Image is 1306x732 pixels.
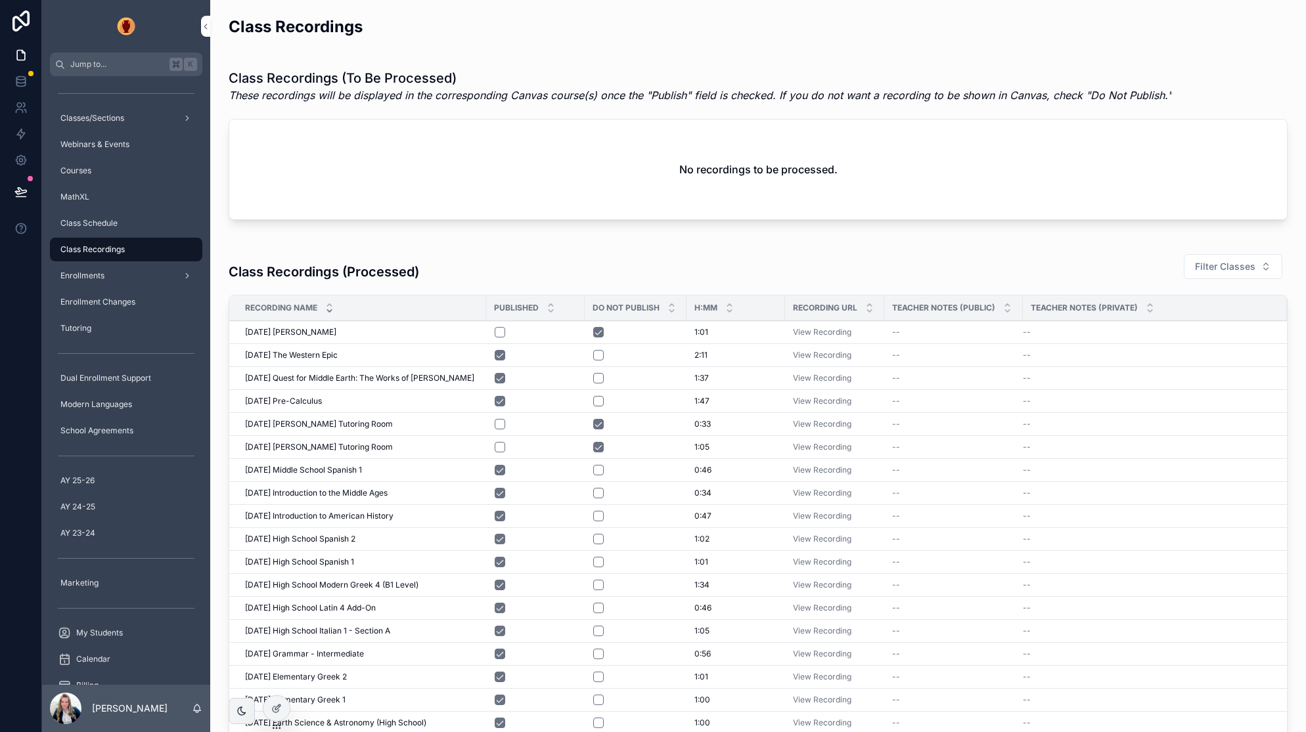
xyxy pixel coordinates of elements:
a: Enrollments [50,264,202,288]
span: [DATE] Quest for Middle Earth: The Works of [PERSON_NAME] [245,373,474,383]
span: -- [892,465,900,475]
span: -- [892,649,900,659]
a: Enrollment Changes [50,290,202,314]
span: [DATE] High School Spanish 1 [245,557,354,567]
a: Webinars & Events [50,133,202,156]
span: Calendar [76,654,110,664]
span: Recording URL [793,303,857,313]
span: [DATE] Elementary Greek 1 [245,695,346,705]
span: Tutoring [60,323,91,334]
span: PUBLISHED [494,303,539,313]
span: Enrollment Changes [60,297,135,307]
span: 0:46 [694,603,711,613]
span: [DATE] Elementary Greek 2 [245,672,347,682]
span: AY 24-25 [60,502,95,512]
em: These recordings will be displayed in the corresponding Canvas course(s) once the "Publish" field... [229,89,1172,102]
span: 1:01 [694,557,708,567]
span: -- [892,580,900,590]
span: [DATE] The Western Epic [245,350,338,360]
a: Marketing [50,571,202,595]
a: View Recording [793,396,851,406]
a: AY 24-25 [50,495,202,519]
span: -- [1023,350,1031,360]
h2: Class Recordings [229,16,363,37]
a: Dual Enrollment Support [50,366,202,390]
span: 1:00 [694,695,710,705]
span: Modern Languages [60,399,132,410]
span: 1:02 [694,534,709,544]
a: View Recording [793,580,851,590]
span: -- [892,603,900,613]
span: AY 23-24 [60,528,95,538]
span: Courses [60,165,91,176]
span: Enrollments [60,270,104,281]
span: Jump to... [70,59,164,70]
h2: No recordings to be processed. [679,161,838,177]
a: Classes/Sections [50,106,202,130]
span: 0:33 [694,419,711,429]
span: -- [1023,419,1031,429]
span: My Students [76,628,123,638]
span: 0:46 [694,465,711,475]
a: View Recording [793,350,851,360]
span: Classes/Sections [60,113,124,123]
span: -- [892,718,900,728]
a: View Recording [793,442,851,452]
a: View Recording [793,419,851,429]
span: -- [1023,396,1031,406]
div: scrollable content [42,76,210,685]
span: 1:01 [694,327,708,337]
a: AY 25-26 [50,469,202,492]
span: [DATE] Grammar - Intermediate [245,649,364,659]
a: Modern Languages [50,393,202,416]
span: [DATE] [PERSON_NAME] Tutoring Room [245,442,393,452]
a: View Recording [793,373,851,383]
span: -- [892,672,900,682]
span: School Agreements [60,425,133,436]
span: -- [1023,695,1031,705]
span: Recording Name [245,303,317,313]
span: -- [892,442,900,452]
span: 0:47 [694,511,711,521]
span: -- [1023,626,1031,636]
h3: Class Recordings (Processed) [229,262,419,282]
span: -- [1023,442,1031,452]
span: Teacher Notes (Private) [1031,303,1138,313]
span: 1:05 [694,442,709,452]
span: Class Schedule [60,218,118,228]
span: 0:34 [694,488,711,498]
span: [DATE] [PERSON_NAME] Tutoring Room [245,419,393,429]
span: K [185,59,196,70]
a: View Recording [793,672,851,681]
span: -- [1023,373,1031,383]
span: 1:37 [694,373,709,383]
span: [DATE] High School Italian 1 - Section A [245,626,390,636]
a: Courses [50,159,202,183]
span: MathXL [60,192,89,202]
span: [DATE] Introduction to the Middle Ages [245,488,388,498]
a: View Recording [793,603,851,613]
span: -- [892,419,900,429]
span: Class Recordings [60,244,125,255]
span: [DATE] Middle School Spanish 1 [245,465,362,475]
span: DO NOT PUBLISH [593,303,660,313]
span: -- [1023,327,1031,337]
span: -- [892,626,900,636]
span: -- [892,488,900,498]
span: -- [1023,465,1031,475]
a: Tutoring [50,316,202,340]
span: Marketing [60,578,99,588]
a: View Recording [793,488,851,498]
span: 1:05 [694,626,709,636]
button: Jump to...K [50,53,202,76]
span: -- [1023,718,1031,728]
span: -- [1023,603,1031,613]
a: School Agreements [50,419,202,442]
a: View Recording [793,511,851,521]
span: -- [892,534,900,544]
span: H:MM [694,303,717,313]
span: -- [1023,511,1031,521]
span: -- [892,396,900,406]
span: -- [892,695,900,705]
span: Billing [76,680,99,691]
